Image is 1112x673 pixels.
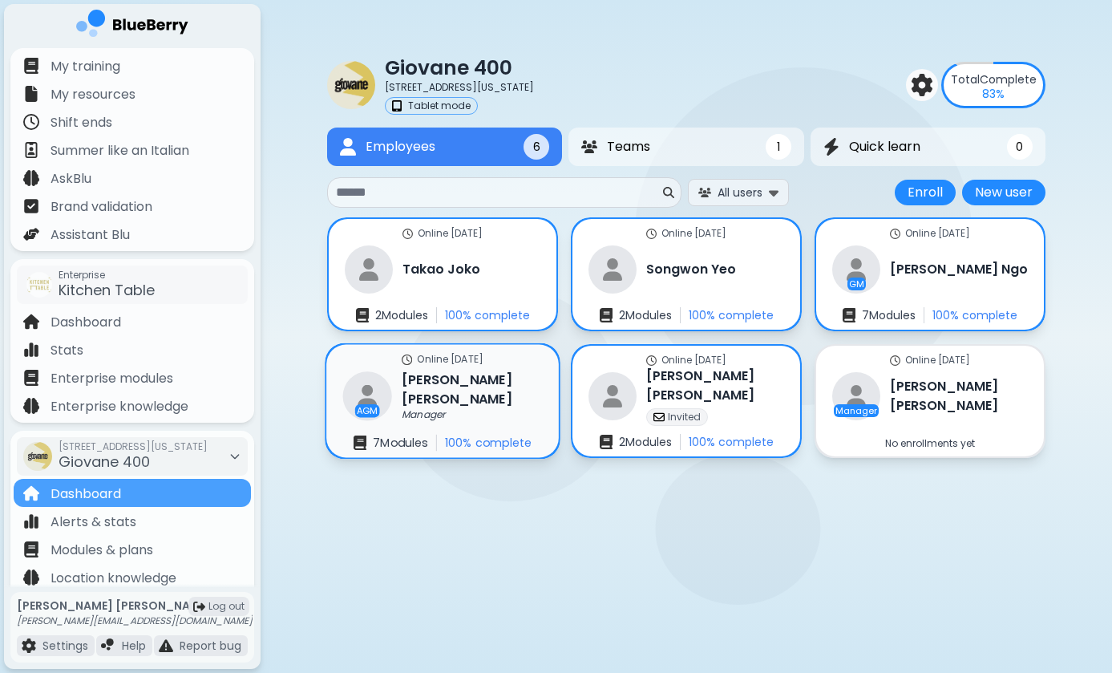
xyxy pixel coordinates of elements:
[890,260,1028,279] h3: [PERSON_NAME] Ngo
[122,639,146,653] p: Help
[890,229,900,239] img: online status
[23,314,39,330] img: file icon
[51,57,120,76] p: My training
[26,272,52,298] img: company thumbnail
[325,343,560,460] a: online statusOnline [DATE]restaurantAGM[PERSON_NAME] [PERSON_NAME]Managerenrollments7Modules100% ...
[688,179,789,205] button: All users
[51,169,91,189] p: AskBlu
[23,485,39,501] img: file icon
[385,97,534,115] a: tabletTablet mode
[835,406,877,416] p: Manager
[982,87,1005,101] p: 83 %
[568,128,803,166] button: TeamsTeams1
[581,140,597,153] img: Teams
[445,308,530,322] p: 100 % complete
[51,569,176,588] p: Location knowledge
[402,370,542,409] h3: [PERSON_NAME] [PERSON_NAME]
[17,598,253,613] p: [PERSON_NAME] [PERSON_NAME]
[619,435,672,449] p: 2 Module s
[51,484,121,504] p: Dashboard
[51,141,189,160] p: Summer like an Italian
[689,435,774,449] p: 100 % complete
[402,260,480,279] h3: Takao Joko
[951,72,1037,87] p: Complete
[59,280,155,300] span: Kitchen Table
[849,279,864,289] p: GM
[402,229,413,239] img: online status
[208,600,245,613] span: Log out
[101,639,115,653] img: file icon
[59,452,150,472] span: Giovane 400
[373,436,427,450] p: 7 Module s
[661,227,726,240] p: Online [DATE]
[22,639,36,653] img: file icon
[17,614,253,627] p: [PERSON_NAME][EMAIL_ADDRESS][DOMAIN_NAME]
[23,370,39,386] img: file icon
[51,513,136,532] p: Alerts & stats
[357,406,378,416] p: AGM
[51,541,153,560] p: Modules & plans
[51,313,121,332] p: Dashboard
[23,114,39,130] img: file icon
[23,342,39,358] img: file icon
[890,377,1028,416] h3: [PERSON_NAME] [PERSON_NAME]
[885,437,975,450] p: No enrollments yet
[23,142,39,158] img: file icon
[51,197,152,217] p: Brand validation
[327,61,375,109] img: company thumbnail
[653,412,665,423] img: invited
[932,308,1017,322] p: 100 % complete
[76,10,188,43] img: company logo
[42,639,88,653] p: Settings
[843,308,855,322] img: enrollments
[895,180,956,205] button: Enroll
[619,308,672,322] p: 2 Module s
[571,344,802,458] a: online statusOnline [DATE]restaurant[PERSON_NAME] [PERSON_NAME]invitedInvitedenrollments2Modules1...
[832,372,880,420] img: restaurant
[408,99,471,112] p: Tablet mode
[23,58,39,74] img: file icon
[849,137,920,156] span: Quick learn
[769,184,778,200] img: expand
[366,137,435,156] span: Employees
[343,371,392,420] img: restaurant
[832,245,880,294] img: restaurant
[815,217,1045,331] a: online statusOnline [DATE]restaurantGM[PERSON_NAME] Ngoenrollments7Modules100% complete
[661,354,726,367] p: Online [DATE]
[23,198,39,214] img: file icon
[646,260,736,279] h3: Songwon Yeo
[418,227,483,240] p: Online [DATE]
[811,128,1045,166] button: Quick learnQuick learn0
[59,269,155,282] span: Enterprise
[51,397,188,416] p: Enterprise knowledge
[905,354,970,367] p: Online [DATE]
[327,217,558,331] a: online statusOnline [DATE]restaurantTakao Jokoenrollments2Modules100% complete
[417,353,483,366] p: Online [DATE]
[588,372,637,420] img: restaurant
[51,341,83,360] p: Stats
[689,308,774,322] p: 100 % complete
[823,138,839,156] img: Quick learn
[646,367,784,405] h3: [PERSON_NAME] [PERSON_NAME]
[159,639,173,653] img: file icon
[1016,140,1023,154] span: 0
[51,85,135,104] p: My resources
[718,185,762,200] span: All users
[962,180,1045,205] button: New user
[51,225,130,245] p: Assistant Blu
[59,440,208,453] span: [STREET_ADDRESS][US_STATE]
[354,436,366,451] img: enrollments
[862,308,916,322] p: 7 Module s
[607,137,650,156] span: Teams
[385,81,534,94] p: [STREET_ADDRESS][US_STATE]
[698,188,711,198] img: All users
[890,355,900,366] img: online status
[23,226,39,242] img: file icon
[533,140,540,154] span: 6
[375,308,428,322] p: 2 Module s
[392,100,402,111] img: tablet
[23,86,39,102] img: file icon
[180,639,241,653] p: Report bug
[600,435,613,449] img: enrollments
[402,408,445,421] p: Manager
